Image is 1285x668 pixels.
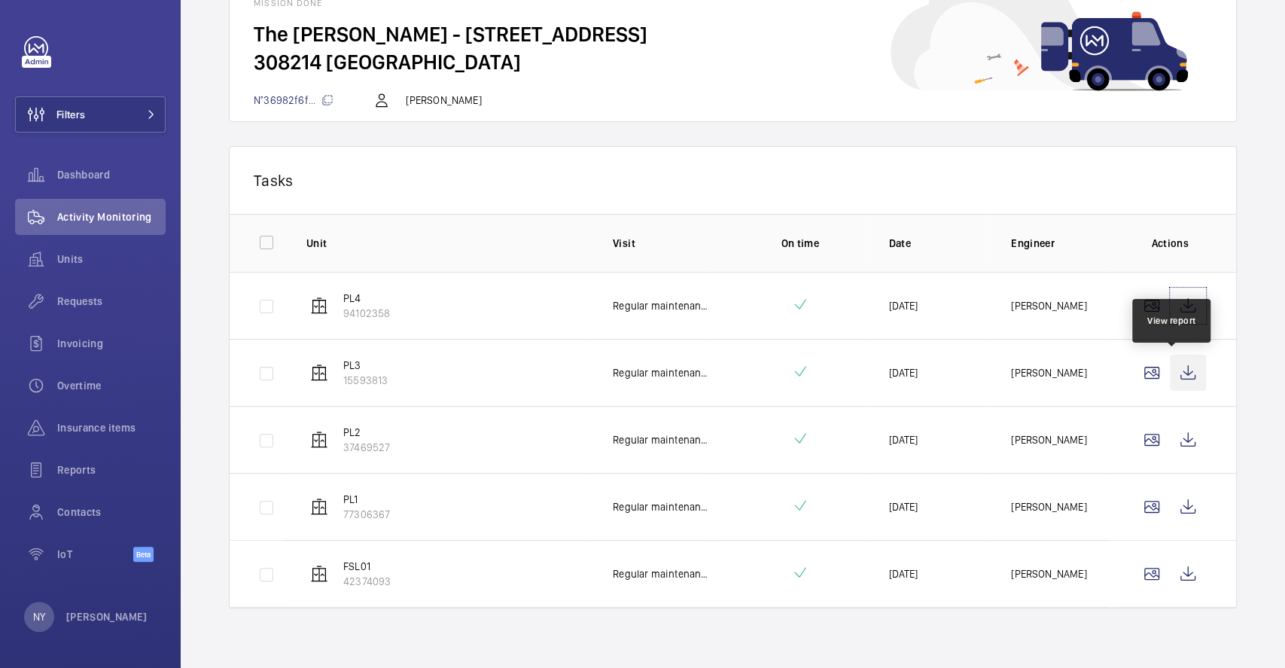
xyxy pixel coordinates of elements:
span: Requests [57,294,166,309]
img: elevator.svg [310,297,328,315]
p: [DATE] [888,298,918,313]
p: FSL01 [343,559,391,574]
div: View report [1147,314,1196,328]
span: Invoicing [57,336,166,351]
p: [PERSON_NAME] [1011,499,1086,514]
p: Engineer [1011,236,1110,251]
p: Regular maintenance [613,365,711,380]
p: Regular maintenance [613,499,711,514]
p: PL4 [343,291,390,306]
span: Filters [56,107,85,122]
p: [DATE] [888,365,918,380]
span: Beta [133,547,154,562]
p: [PERSON_NAME] [66,609,148,624]
p: [DATE] [888,432,918,447]
h2: The [PERSON_NAME] - [STREET_ADDRESS] [254,20,1212,48]
p: PL2 [343,425,390,440]
span: IoT [57,547,133,562]
p: Tasks [254,171,1212,190]
p: 94102358 [343,306,390,321]
span: N°36982f6f... [254,94,333,106]
p: [DATE] [888,499,918,514]
p: Regular maintenance [613,298,711,313]
p: [PERSON_NAME] [1011,566,1086,581]
p: [PERSON_NAME] [1011,432,1086,447]
button: Filters [15,96,166,133]
p: [PERSON_NAME] [406,93,481,108]
p: 15593813 [343,373,388,388]
p: PL1 [343,492,390,507]
p: Actions [1134,236,1206,251]
span: Reports [57,462,166,477]
h2: 308214 [GEOGRAPHIC_DATA] [254,48,1212,76]
p: [PERSON_NAME] [1011,298,1086,313]
p: PL3 [343,358,388,373]
img: elevator.svg [310,498,328,516]
img: elevator.svg [310,431,328,449]
p: [DATE] [888,566,918,581]
img: elevator.svg [310,565,328,583]
p: [PERSON_NAME] [1011,365,1086,380]
p: Unit [306,236,589,251]
span: Activity Monitoring [57,209,166,224]
p: Regular maintenance [613,566,711,581]
p: 42374093 [343,574,391,589]
span: Contacts [57,505,166,520]
p: 37469527 [343,440,390,455]
img: elevator.svg [310,364,328,382]
span: Overtime [57,378,166,393]
p: 77306367 [343,507,390,522]
p: Date [888,236,987,251]
span: Units [57,252,166,267]
span: Dashboard [57,167,166,182]
span: Insurance items [57,420,166,435]
p: Regular maintenance [613,432,711,447]
p: Visit [613,236,711,251]
p: NY [33,609,45,624]
p: On time [735,236,865,251]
